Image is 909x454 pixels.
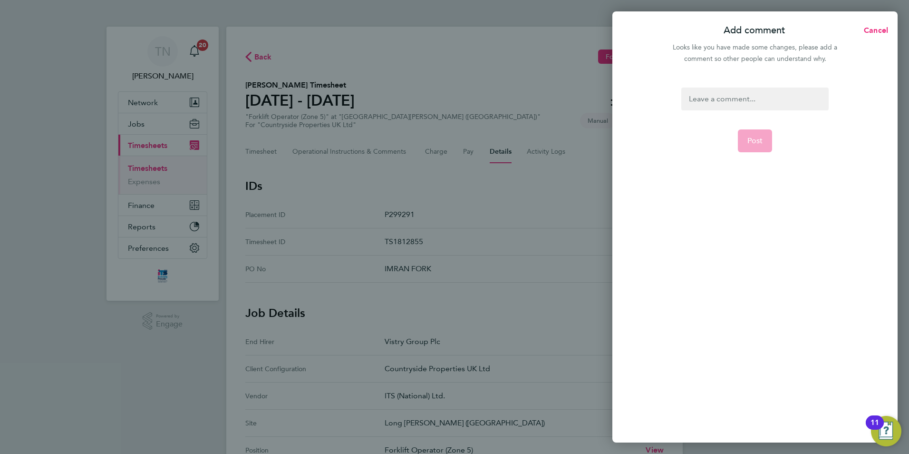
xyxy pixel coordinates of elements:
span: Cancel [861,26,888,35]
p: Add comment [724,24,785,37]
button: Open Resource Center, 11 new notifications [871,416,901,446]
button: Cancel [849,21,898,40]
div: 11 [870,423,879,435]
div: Looks like you have made some changes, please add a comment so other people can understand why. [667,42,842,65]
